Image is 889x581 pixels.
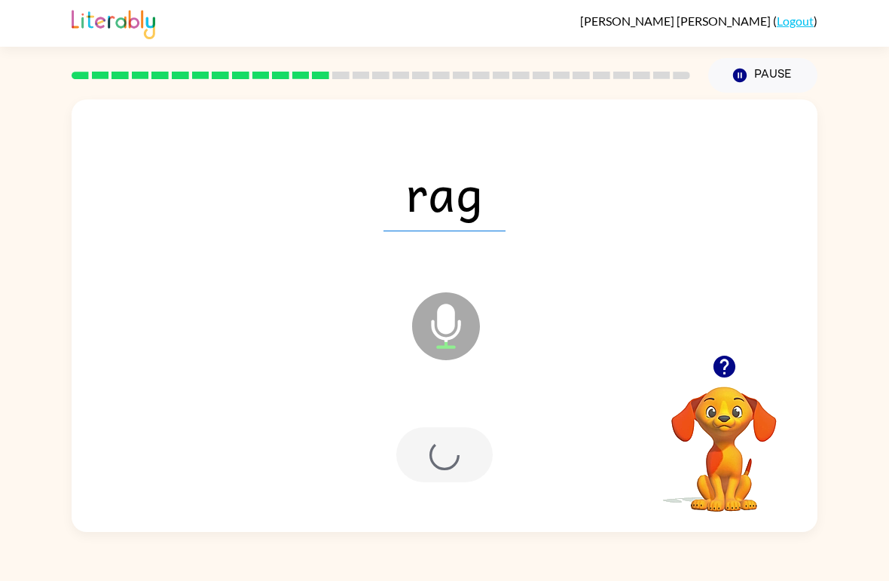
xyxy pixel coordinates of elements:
[383,153,506,231] span: rag
[580,14,817,28] div: ( )
[777,14,814,28] a: Logout
[649,363,799,514] video: Your browser must support playing .mp4 files to use Literably. Please try using another browser.
[708,58,817,93] button: Pause
[580,14,773,28] span: [PERSON_NAME] [PERSON_NAME]
[72,6,155,39] img: Literably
